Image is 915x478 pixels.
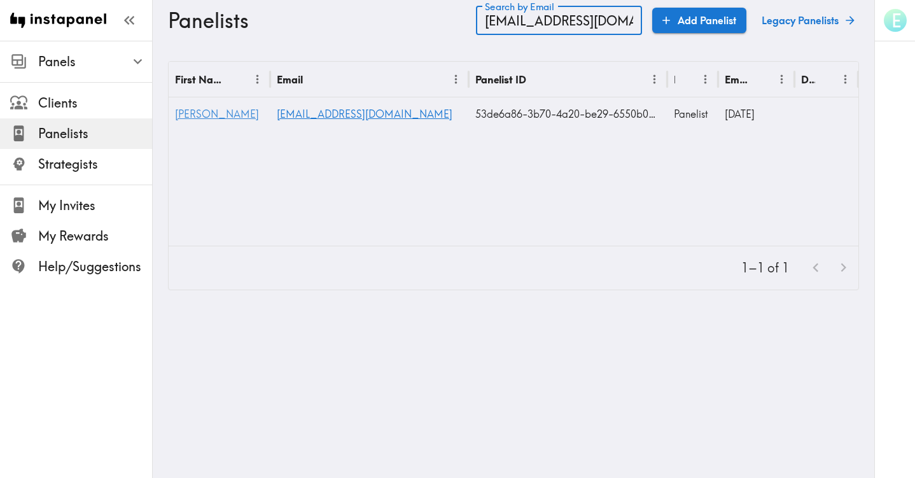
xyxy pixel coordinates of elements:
[835,69,855,89] button: Menu
[741,259,789,277] p: 1–1 of 1
[38,53,152,71] span: Panels
[757,8,859,33] a: Legacy Panelists
[674,73,675,86] div: Role
[446,69,466,89] button: Menu
[725,73,751,86] div: Email Verified
[277,108,452,120] a: [EMAIL_ADDRESS][DOMAIN_NAME]
[753,69,772,89] button: Sort
[718,97,795,130] div: 28/08/2025
[475,73,526,86] div: Panelist ID
[248,69,267,89] button: Menu
[645,69,664,89] button: Menu
[38,258,152,276] span: Help/Suggestions
[527,69,547,89] button: Sort
[816,69,836,89] button: Sort
[38,227,152,245] span: My Rewards
[38,94,152,112] span: Clients
[676,69,696,89] button: Sort
[175,73,227,86] div: First Name
[695,69,715,89] button: Menu
[652,8,746,33] a: Add Panelist
[175,108,259,120] a: [PERSON_NAME]
[38,197,152,214] span: My Invites
[891,10,901,32] span: E
[772,69,792,89] button: Menu
[801,73,815,86] div: Deleted
[228,69,248,89] button: Sort
[883,8,908,33] button: E
[469,97,667,130] div: 53de6a86-3b70-4a20-be29-6550b0625d5e
[168,8,466,32] h3: Panelists
[667,97,718,130] div: Panelist
[277,73,303,86] div: Email
[304,69,324,89] button: Sort
[38,155,152,173] span: Strategists
[38,125,152,143] span: Panelists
